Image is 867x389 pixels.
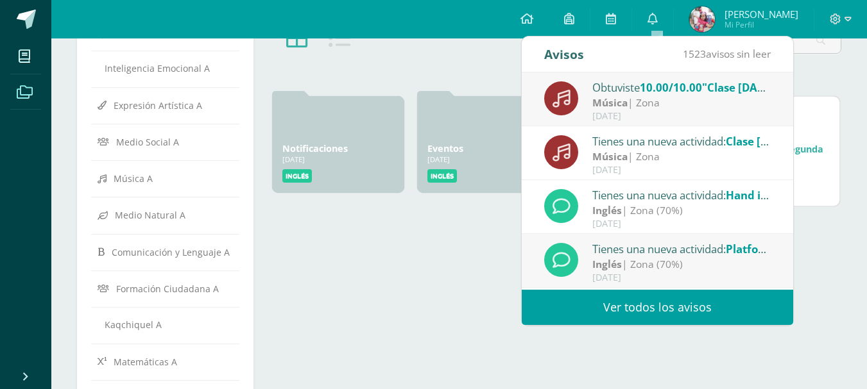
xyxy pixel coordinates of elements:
span: 10.00/10.00 [640,80,702,95]
div: [DATE] [592,111,771,122]
a: Notificaciones [282,142,348,154]
div: Tienes una nueva actividad: [592,186,771,203]
span: Música A [114,172,153,185]
span: Inteligencia Emocional A [105,62,210,74]
label: Inglés [427,169,457,183]
a: Expresión Artística A [98,94,233,117]
span: Formación Ciudadana A [116,283,219,295]
div: [DATE] [427,154,539,164]
div: Notificaciones Inglés Tercero Primaria 'A' [282,142,394,154]
div: | Zona [592,149,771,164]
div: | Zona (70%) [592,257,771,272]
div: [DATE] [592,272,771,283]
span: avisos sin leer [683,47,771,61]
div: Avisos [544,37,584,72]
strong: Música [592,149,628,163]
span: "Clase [DATE][PERSON_NAME]" [702,80,866,95]
a: Formación Ciudadana A [98,277,233,300]
a: Comunicación y Lenguaje A [98,240,233,263]
div: Descargar 3° Contenidos Segunda Unidad.pdf [719,143,829,167]
a: 3° Contenidos Segunda Unidad [719,143,823,167]
div: | Zona [592,95,771,110]
div: Obtuviste en [592,79,771,95]
span: Kaqchiquel A [105,319,162,331]
a: Medio Natural A [98,203,233,226]
div: [DATE] [592,165,771,176]
span: Mi Perfil [725,19,798,30]
strong: Inglés [592,257,622,271]
div: Eventos Inglés Tercero Primaria 'A' [427,142,539,154]
strong: Música [592,95,628,110]
span: [PERSON_NAME] [725,8,798,21]
div: [DATE] [282,154,394,164]
a: Kaqchiquel A [98,313,233,336]
a: Eventos [427,142,463,154]
span: Expresión Artística A [114,99,202,112]
span: Medio Natural A [115,209,185,221]
img: d49d9f415833d62a418122f78dfb693e.png [689,6,715,32]
a: Medio Social A [98,130,233,153]
div: | Zona (70%) [592,203,771,218]
span: 1523 [683,47,706,61]
span: Comunicación y Lenguaje A [112,245,230,258]
div: Tienes una nueva actividad: [592,133,771,149]
a: Música A [98,167,233,190]
a: Ver todos los avisos [522,290,793,325]
div: Tienes una nueva actividad: [592,240,771,257]
span: Matemáticas A [114,355,177,367]
label: Inglés [282,169,312,183]
a: Inteligencia Emocional A [98,57,233,79]
strong: Inglés [592,203,622,217]
a: Matemáticas A [98,350,233,373]
div: [DATE] [592,219,771,229]
span: Medio Social A [116,136,179,148]
div: [DATE] [719,167,829,177]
